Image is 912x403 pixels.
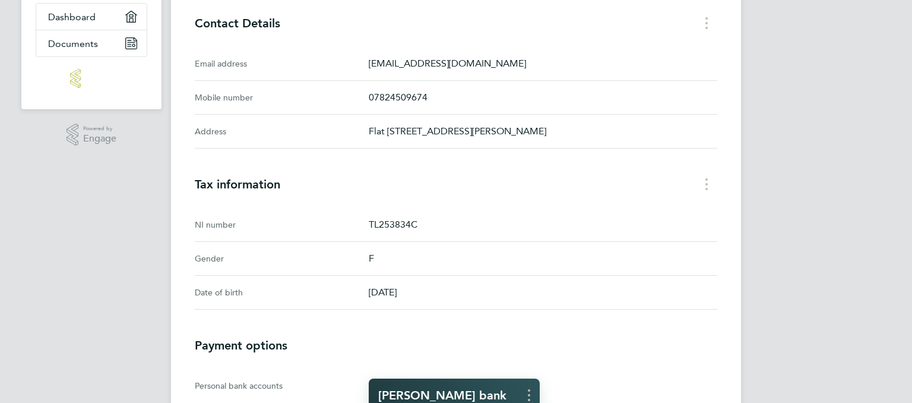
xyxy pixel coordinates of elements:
[195,124,369,138] div: Address
[195,56,369,71] div: Email address
[369,251,717,266] p: F
[70,69,113,88] img: engage-logo-retina.png
[195,285,369,300] div: Date of birth
[83,134,116,144] span: Engage
[36,30,147,56] a: Documents
[378,388,530,402] div: Bank name
[66,124,117,146] a: Powered byEngage
[369,124,717,138] p: Flat [STREET_ADDRESS][PERSON_NAME]
[369,218,717,232] p: TL253834C
[48,11,96,23] span: Dashboard
[195,90,369,105] div: Mobile number
[369,90,717,105] p: 07824509674
[48,38,98,49] span: Documents
[369,285,717,300] p: [DATE]
[696,14,717,32] button: Contact Details menu
[195,338,717,352] h3: Payment options
[195,218,369,232] div: NI number
[195,251,369,266] div: Gender
[36,4,147,30] a: Dashboard
[369,56,717,71] p: [EMAIL_ADDRESS][DOMAIN_NAME]
[696,175,717,193] button: Tax information menu
[36,69,147,88] a: Go to home page
[83,124,116,134] span: Powered by
[195,16,717,30] h3: Contact Details
[195,177,717,191] h3: Tax information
